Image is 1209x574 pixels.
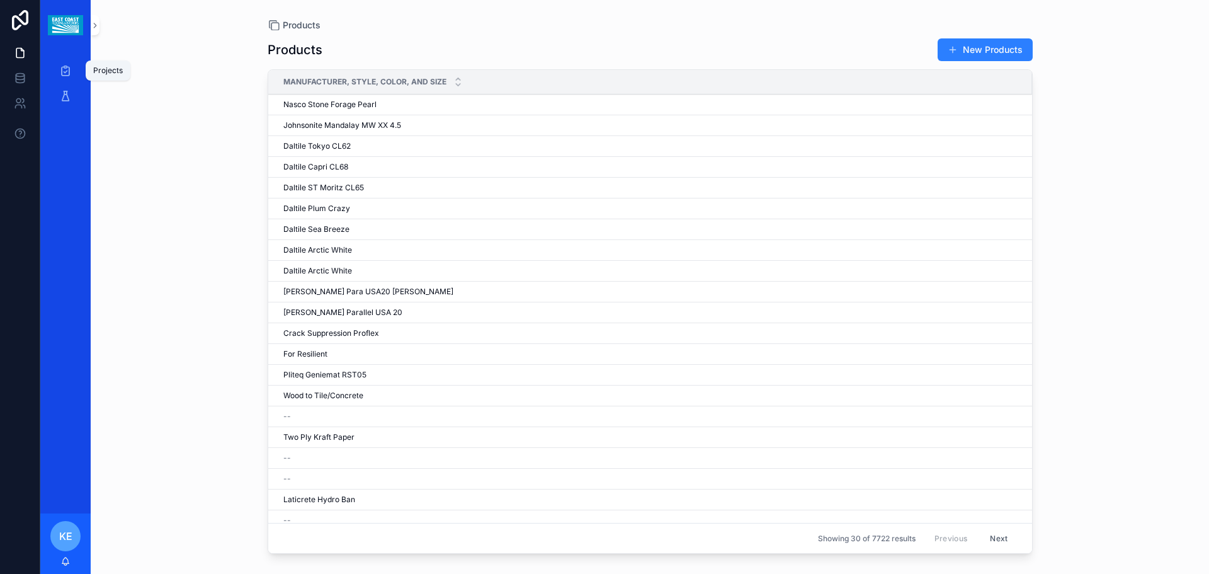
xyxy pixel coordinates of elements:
[283,474,291,484] span: --
[283,349,1017,359] a: For Resilient
[283,495,1017,505] a: Laticrete Hydro Ban
[283,204,350,214] span: Daltile Plum Crazy
[283,77,446,87] span: Manufacturer, Style, Color, and Size
[283,266,1017,276] a: Daltile Arctic White
[283,287,1017,297] a: [PERSON_NAME] Para USA20 [PERSON_NAME]
[283,183,364,193] span: Daltile ST Moritz CL65
[268,41,322,59] h1: Products
[283,162,348,172] span: Daltile Capri CL68
[283,411,1017,422] a: --
[283,453,1017,463] a: --
[48,15,82,35] img: App logo
[283,162,1017,172] a: Daltile Capri CL68
[283,391,1017,401] a: Wood to Tile/Concrete
[283,411,291,422] span: --
[283,245,352,255] span: Daltile Arctic White
[283,120,1017,130] a: Johnsonite Mandalay MW XX 4.5
[283,204,1017,214] a: Daltile Plum Crazy
[283,391,363,401] span: Wood to Tile/Concrete
[283,19,321,32] span: Products
[283,515,1017,525] a: --
[818,534,916,544] span: Showing 30 of 7722 results
[40,50,91,123] div: scrollable content
[283,432,355,442] span: Two Ply Kraft Paper
[283,100,1017,110] a: Nasco Stone Forage Pearl
[283,495,355,505] span: Laticrete Hydro Ban
[283,287,453,297] span: [PERSON_NAME] Para USA20 [PERSON_NAME]
[283,432,1017,442] a: Two Ply Kraft Paper
[283,515,291,525] span: --
[283,141,351,151] span: Daltile Tokyo CL62
[283,370,1017,380] a: Pliteq Geniemat RST05
[93,66,123,76] div: Projects
[283,120,401,130] span: Johnsonite Mandalay MW XX 4.5
[283,328,1017,338] a: Crack Suppression Proflex
[283,307,402,318] span: [PERSON_NAME] Parallel USA 20
[283,224,349,234] span: Daltile Sea Breeze
[268,19,321,32] a: Products
[283,224,1017,234] a: Daltile Sea Breeze
[283,349,327,359] span: For Resilient
[283,370,366,380] span: Pliteq Geniemat RST05
[283,266,352,276] span: Daltile Arctic White
[283,100,377,110] span: Nasco Stone Forage Pearl
[981,529,1016,548] button: Next
[59,529,72,544] span: KE
[938,38,1033,61] button: New Products
[283,245,1017,255] a: Daltile Arctic White
[283,328,379,338] span: Crack Suppression Proflex
[283,453,291,463] span: --
[283,474,1017,484] a: --
[283,183,1017,193] a: Daltile ST Moritz CL65
[283,141,1017,151] a: Daltile Tokyo CL62
[283,307,1017,318] a: [PERSON_NAME] Parallel USA 20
